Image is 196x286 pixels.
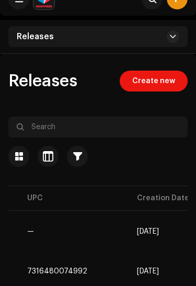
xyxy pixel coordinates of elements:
span: Releases [17,32,54,41]
button: Create new [120,71,188,91]
span: Mar 5, 2025 [137,228,159,235]
span: 7316480074992 [27,268,87,275]
span: Create new [132,71,175,91]
div: Creation Date [137,193,189,203]
span: Feb 28, 2025 [137,268,159,275]
span: — [27,228,34,235]
span: Releases [8,73,77,89]
input: Search [8,117,188,138]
